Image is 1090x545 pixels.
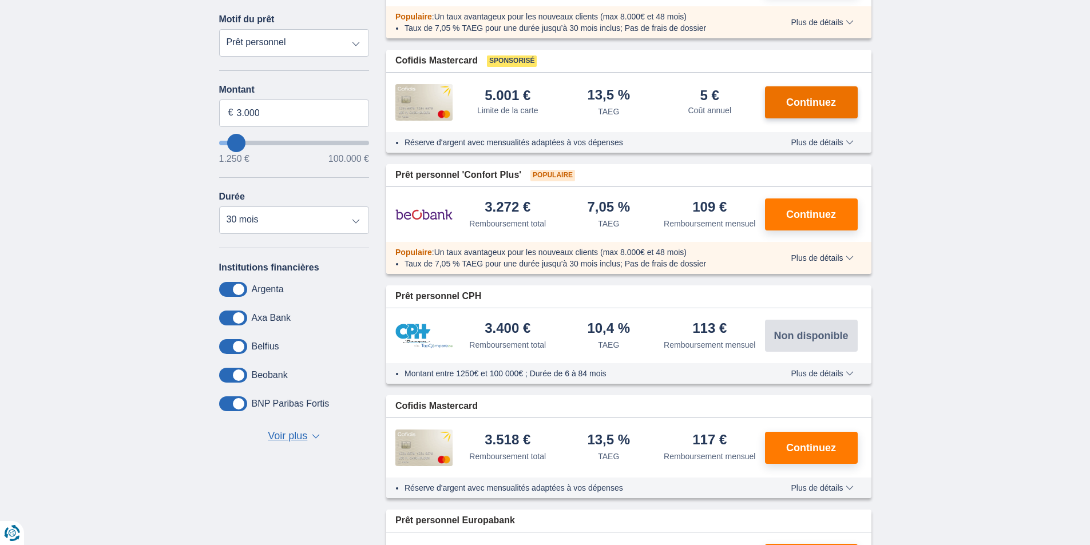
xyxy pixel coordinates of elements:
span: Un taux avantageux pour les nouveaux clients (max 8.000€ et 48 mois) [434,248,687,257]
div: Remboursement total [469,339,546,351]
img: pret personnel Cofidis CC [395,429,453,466]
label: Durée [219,192,245,202]
label: Motif du prêt [219,14,275,25]
label: Montant [219,85,370,95]
span: Continuez [786,443,836,453]
div: 5 € [700,89,719,102]
div: 3.400 € [485,321,530,337]
div: 3.272 € [485,200,530,216]
img: pret personnel Cofidis CC [395,84,453,121]
div: 7,05 % [587,200,630,216]
div: TAEG [598,106,619,117]
div: Remboursement mensuel [664,339,755,351]
span: Plus de détails [791,138,853,146]
div: 5.001 € [485,89,530,102]
div: TAEG [598,339,619,351]
button: Continuez [765,432,858,464]
span: € [228,106,233,120]
img: pret personnel Beobank [395,200,453,229]
div: 13,5 % [587,433,630,448]
div: Remboursement mensuel [664,451,755,462]
span: Non disponible [774,331,849,341]
button: Plus de détails [782,369,862,378]
div: Remboursement mensuel [664,218,755,229]
span: Continuez [786,97,836,108]
label: Belfius [252,341,279,352]
span: Plus de détails [791,18,853,26]
button: Plus de détails [782,483,862,492]
li: Réserve d'argent avec mensualités adaptées à vos dépenses [405,137,758,148]
button: Plus de détails [782,253,862,262]
label: BNP Paribas Fortis [252,399,330,409]
div: Limite de la carte [477,105,538,116]
span: Sponsorisé [487,55,537,67]
span: Populaire [395,248,432,257]
button: Plus de détails [782,18,862,27]
div: Remboursement total [469,451,546,462]
li: Réserve d'argent avec mensualités adaptées à vos dépenses [405,482,758,494]
button: Non disponible [765,320,858,352]
span: Cofidis Mastercard [395,400,478,413]
div: Remboursement total [469,218,546,229]
span: 100.000 € [328,154,369,164]
span: Un taux avantageux pour les nouveaux clients (max 8.000€ et 48 mois) [434,12,687,21]
span: Voir plus [268,429,307,444]
span: Populaire [395,12,432,21]
li: Taux de 7,05 % TAEG pour une durée jusqu’à 30 mois inclus; Pas de frais de dossier [405,258,758,269]
li: Montant entre 1250€ et 100 000€ ; Durée de 6 à 84 mois [405,368,758,379]
div: 117 € [692,433,727,448]
span: Prêt personnel 'Confort Plus' [395,169,521,182]
input: wantToBorrow [219,141,370,145]
button: Continuez [765,86,858,118]
span: Plus de détails [791,254,853,262]
button: Plus de détails [782,138,862,147]
button: Continuez [765,198,858,230]
span: 1.250 € [219,154,249,164]
button: Voir plus ▼ [264,428,323,444]
div: 109 € [692,200,727,216]
span: Prêt personnel Europabank [395,514,515,527]
div: Coût annuel [688,105,731,116]
div: TAEG [598,218,619,229]
div: : [386,246,767,258]
label: Argenta [252,284,284,295]
span: Cofidis Mastercard [395,54,478,67]
span: Plus de détails [791,369,853,377]
label: Institutions financières [219,262,319,273]
div: : [386,11,767,22]
label: Beobank [252,370,288,380]
span: ▼ [312,434,320,439]
img: pret personnel CPH Banque [395,324,453,348]
div: 113 € [692,321,727,337]
div: TAEG [598,451,619,462]
span: Prêt personnel CPH [395,290,481,303]
div: 13,5 % [587,88,630,104]
label: Axa Bank [252,313,291,323]
span: Populaire [530,170,575,181]
li: Taux de 7,05 % TAEG pour une durée jusqu’à 30 mois inclus; Pas de frais de dossier [405,22,758,34]
span: Continuez [786,209,836,220]
div: 3.518 € [485,433,530,448]
div: 10,4 % [587,321,630,337]
span: Plus de détails [791,484,853,492]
